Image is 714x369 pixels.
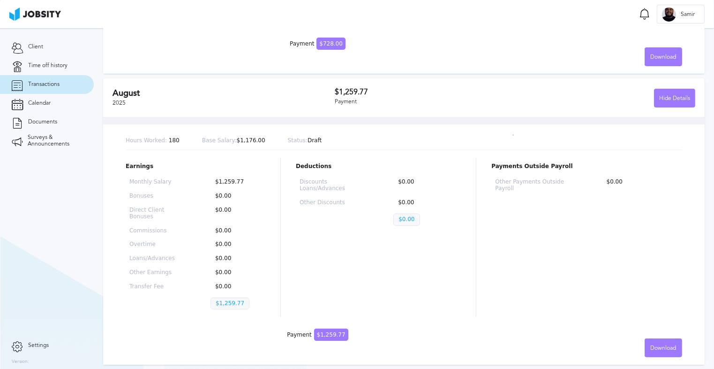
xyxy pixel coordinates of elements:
div: S [662,8,676,22]
p: $0.00 [210,241,262,248]
p: $1,259.77 [210,298,249,310]
p: Earnings [126,163,265,170]
div: Payment [290,41,346,47]
span: 2025 [113,100,126,106]
span: Surveys & Announcements [28,134,82,147]
p: Draft [288,138,322,144]
img: ab4bad089aa723f57921c736e9817d99.png [9,8,61,21]
span: Transactions [28,81,60,88]
p: $0.00 [210,207,262,220]
p: $0.00 [393,214,420,226]
p: Payments Outside Payroll [491,163,682,170]
p: Other Payments Outside Payroll [495,179,571,192]
span: Hours Worked: [126,137,167,144]
p: $0.00 [393,200,457,206]
p: Deductions [296,163,461,170]
button: Hide Details [654,89,695,108]
p: $1,259.77 [210,179,262,185]
p: Bonuses [129,193,180,200]
label: Version: [12,359,29,365]
p: $0.00 [210,228,262,234]
p: Other Discounts [300,200,363,206]
p: 180 [126,138,180,144]
button: Download [645,47,682,66]
h3: $1,259.77 [335,88,515,96]
p: Monthly Salary [129,179,180,185]
p: Loans/Advances [129,255,180,262]
span: $1,259.77 [314,329,348,341]
p: Transfer Fee [129,284,180,290]
span: Samir [676,11,699,18]
p: $0.00 [210,255,262,262]
span: Settings [28,342,49,349]
div: Hide Details [654,89,695,108]
button: SSamir [657,5,705,23]
p: $0.00 [393,179,457,192]
span: Time off history [28,62,68,69]
div: Payment [287,332,348,338]
span: Documents [28,119,57,125]
p: Overtime [129,241,180,248]
p: $1,176.00 [202,138,265,144]
p: $0.00 [210,284,262,290]
span: Download [651,345,676,352]
h2: August [113,88,335,98]
p: Discounts Loans/Advances [300,179,363,192]
button: Download [645,338,682,357]
p: Direct Client Bonuses [129,207,180,220]
p: $0.00 [210,193,262,200]
span: Base Salary: [202,137,237,144]
span: $728.00 [316,38,346,50]
span: Calendar [28,100,51,107]
span: Client [28,44,43,50]
span: Download [651,54,676,61]
div: Payment [335,99,515,105]
p: Other Earnings [129,269,180,276]
p: Commissions [129,228,180,234]
span: Status: [288,137,308,144]
p: $0.00 [210,269,262,276]
p: $0.00 [602,179,678,192]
